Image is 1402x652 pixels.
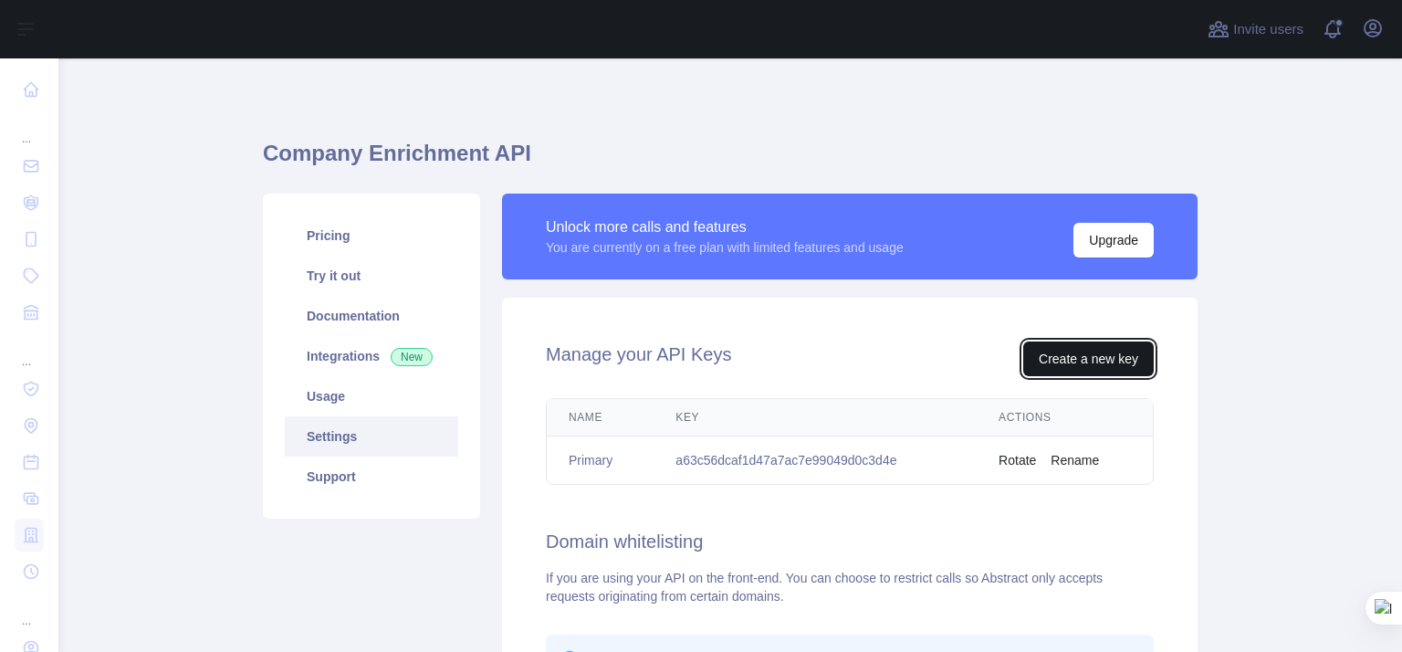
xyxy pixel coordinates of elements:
[285,416,458,457] a: Settings
[15,592,44,628] div: ...
[546,569,1154,605] div: If you are using your API on the front-end. You can choose to restrict calls so Abstract only acc...
[285,376,458,416] a: Usage
[999,451,1036,469] button: Rotate
[1073,223,1154,258] button: Upgrade
[547,399,654,436] th: Name
[15,332,44,369] div: ...
[1051,451,1099,469] button: Rename
[285,256,458,296] a: Try it out
[285,216,458,256] a: Pricing
[1023,342,1154,376] button: Create a new key
[391,348,433,366] span: New
[547,436,654,485] td: Primary
[15,110,44,146] div: ...
[654,399,977,436] th: Key
[977,399,1153,436] th: Actions
[285,457,458,497] a: Support
[546,216,904,238] div: Unlock more calls and features
[546,238,904,257] div: You are currently on a free plan with limited features and usage
[654,436,977,485] td: a63c56dcaf1d47a7ac7e99049d0c3d4e
[285,296,458,336] a: Documentation
[546,342,731,376] h2: Manage your API Keys
[285,336,458,376] a: Integrations New
[546,529,1154,554] h2: Domain whitelisting
[1233,19,1303,40] span: Invite users
[263,139,1198,183] h1: Company Enrichment API
[1204,15,1307,44] button: Invite users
